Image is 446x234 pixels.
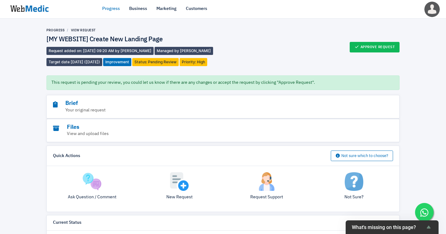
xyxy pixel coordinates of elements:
[155,47,213,55] span: Managed by [PERSON_NAME]
[46,28,64,32] a: Progress
[46,58,102,66] span: Target date [DATE] ([DATE])
[132,58,179,66] span: Status: Pending Review
[102,6,120,12] a: Progress
[83,172,101,191] img: question.png
[170,172,189,191] img: add.png
[186,6,207,12] a: Customers
[103,58,131,66] span: Improvement
[46,47,154,55] span: Request added on: [DATE] 09:20 AM by [PERSON_NAME]
[129,6,147,12] a: Business
[53,107,359,114] p: Your original request
[53,124,359,131] h3: Files
[71,28,96,32] a: View Request
[53,220,81,226] h6: Current Status
[46,75,400,90] div: This request is pending your review, you could let us know if there are any changes or accept the...
[53,153,80,159] h6: Quick Actions
[46,36,223,44] h4: [MY WEBSITE] Create New Landing Page
[156,6,177,12] a: Marketing
[352,223,432,231] button: Show survey - What's missing on this page?
[53,131,359,137] p: View and upload files
[140,194,218,200] p: New Request
[345,172,363,191] img: not-sure.png
[315,194,393,200] p: Not Sure?
[228,194,306,200] p: Request Support
[46,28,223,33] nav: breadcrumb
[331,151,393,161] button: Not sure which to choose?
[53,194,131,200] p: Ask Question / Comment
[350,42,400,52] button: Approve Request
[53,100,359,107] h3: Brief
[257,172,276,191] img: support.png
[180,58,207,66] span: Priority: High
[352,224,425,230] span: What's missing on this page?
